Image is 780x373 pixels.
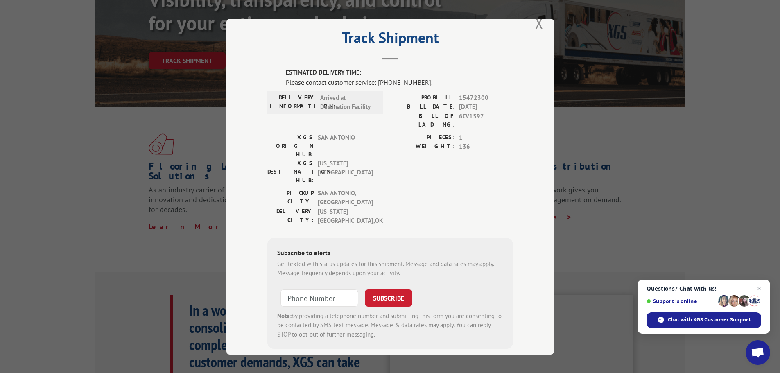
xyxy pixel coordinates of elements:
label: ESTIMATED DELIVERY TIME: [286,68,513,77]
button: Close modal [535,12,544,34]
label: DELIVERY CITY: [267,207,314,225]
label: PROBILL: [390,93,455,102]
span: 1 [459,133,513,142]
div: Get texted with status updates for this shipment. Message and data rates may apply. Message frequ... [277,259,503,278]
span: Questions? Chat with us! [647,285,761,292]
label: XGS ORIGIN HUB: [267,133,314,158]
span: [US_STATE][GEOGRAPHIC_DATA] [318,158,373,184]
div: Open chat [746,340,770,365]
label: BILL DATE: [390,102,455,112]
label: WEIGHT: [390,142,455,151]
span: Chat with XGS Customer Support [668,316,751,323]
button: SUBSCRIBE [365,289,412,306]
span: [US_STATE][GEOGRAPHIC_DATA] , OK [318,207,373,225]
label: DELIVERY INFORMATION: [270,93,316,111]
div: by providing a telephone number and submitting this form you are consenting to be contacted by SM... [277,311,503,339]
span: Support is online [647,298,715,304]
span: [DATE] [459,102,513,112]
span: 15472300 [459,93,513,102]
div: Chat with XGS Customer Support [647,312,761,328]
strong: Note: [277,312,292,319]
label: BILL OF LADING: [390,111,455,129]
label: PICKUP CITY: [267,188,314,207]
label: XGS DESTINATION HUB: [267,158,314,184]
span: Arrived at Destination Facility [320,93,375,111]
span: 136 [459,142,513,151]
h2: Track Shipment [267,32,513,47]
div: Please contact customer service: [PHONE_NUMBER]. [286,77,513,87]
label: PIECES: [390,133,455,142]
input: Phone Number [280,289,358,306]
div: Subscribe to alerts [277,247,503,259]
span: SAN ANTONIO , [GEOGRAPHIC_DATA] [318,188,373,207]
span: 6CV1597 [459,111,513,129]
span: SAN ANTONIO [318,133,373,158]
span: Close chat [754,284,764,294]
